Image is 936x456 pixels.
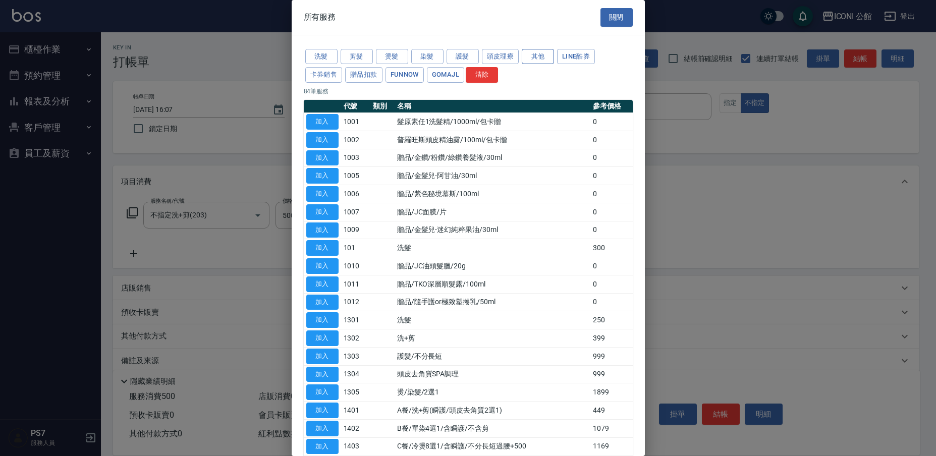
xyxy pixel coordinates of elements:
[306,349,339,364] button: 加入
[306,204,339,220] button: 加入
[306,150,339,166] button: 加入
[341,329,370,348] td: 1302
[590,293,633,311] td: 0
[590,311,633,329] td: 250
[466,67,498,83] button: 清除
[395,239,590,257] td: 洗髮
[590,239,633,257] td: 300
[306,421,339,436] button: 加入
[600,8,633,27] button: 關閉
[341,365,370,383] td: 1304
[590,149,633,167] td: 0
[306,240,339,256] button: 加入
[395,149,590,167] td: 贈品/金鑽/粉鑽/綠鑽養髮液/30ml
[341,275,370,293] td: 1011
[395,167,590,185] td: 贈品/金髮兒-阿甘油/30ml
[306,186,339,202] button: 加入
[590,275,633,293] td: 0
[304,87,633,96] p: 84 筆服務
[341,149,370,167] td: 1003
[341,239,370,257] td: 101
[341,49,373,65] button: 剪髮
[341,437,370,455] td: 1403
[590,185,633,203] td: 0
[395,293,590,311] td: 贈品/隨手護or極致塑捲乳/50ml
[395,347,590,365] td: 護髮/不分長短
[590,365,633,383] td: 999
[395,100,590,113] th: 名稱
[590,419,633,437] td: 1079
[306,330,339,346] button: 加入
[590,437,633,455] td: 1169
[341,257,370,275] td: 1010
[306,312,339,328] button: 加入
[590,347,633,365] td: 999
[411,49,444,65] button: 染髮
[341,113,370,131] td: 1001
[306,132,339,148] button: 加入
[590,167,633,185] td: 0
[306,114,339,130] button: 加入
[341,203,370,221] td: 1007
[306,222,339,238] button: 加入
[305,49,338,65] button: 洗髮
[386,67,424,83] button: FUNNOW
[341,167,370,185] td: 1005
[341,347,370,365] td: 1303
[395,257,590,275] td: 贈品/JC油頭髮臘/20g
[395,311,590,329] td: 洗髮
[395,402,590,420] td: A餐/洗+剪(瞬護/頭皮去角質2選1)
[341,419,370,437] td: 1402
[306,168,339,184] button: 加入
[376,49,408,65] button: 燙髮
[341,131,370,149] td: 1002
[341,100,370,113] th: 代號
[305,67,343,83] button: 卡券銷售
[395,383,590,402] td: 燙/染髮/2選1
[304,12,336,22] span: 所有服務
[590,131,633,149] td: 0
[370,100,395,113] th: 類別
[590,383,633,402] td: 1899
[395,365,590,383] td: 頭皮去角質SPA調理
[306,439,339,454] button: 加入
[395,221,590,239] td: 贈品/金髮兒-迷幻純粹果油/30ml
[395,185,590,203] td: 贈品/紫色秘境慕斯/100ml
[341,402,370,420] td: 1401
[341,293,370,311] td: 1012
[395,113,590,131] td: 髮原素任1洗髮精/1000ml/包卡贈
[482,49,519,65] button: 頭皮理療
[341,185,370,203] td: 1006
[590,100,633,113] th: 參考價格
[395,419,590,437] td: B餐/單染4選1/含瞬護/不含剪
[306,367,339,382] button: 加入
[306,384,339,400] button: 加入
[590,203,633,221] td: 0
[395,437,590,455] td: C餐/冷燙8選1/含瞬護/不分長短過腰+500
[306,295,339,310] button: 加入
[590,113,633,131] td: 0
[341,383,370,402] td: 1305
[427,67,464,83] button: GOMAJL
[590,402,633,420] td: 449
[522,49,554,65] button: 其他
[590,329,633,348] td: 399
[341,221,370,239] td: 1009
[306,258,339,274] button: 加入
[557,49,595,65] button: LINE酷券
[345,67,382,83] button: 贈品扣款
[395,329,590,348] td: 洗+剪
[590,257,633,275] td: 0
[306,276,339,292] button: 加入
[447,49,479,65] button: 護髮
[395,131,590,149] td: 普羅旺斯頭皮精油露/100ml/包卡贈
[395,275,590,293] td: 贈品/TKO深層順髮露/100ml
[306,403,339,418] button: 加入
[590,221,633,239] td: 0
[341,311,370,329] td: 1301
[395,203,590,221] td: 贈品/JC面膜/片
